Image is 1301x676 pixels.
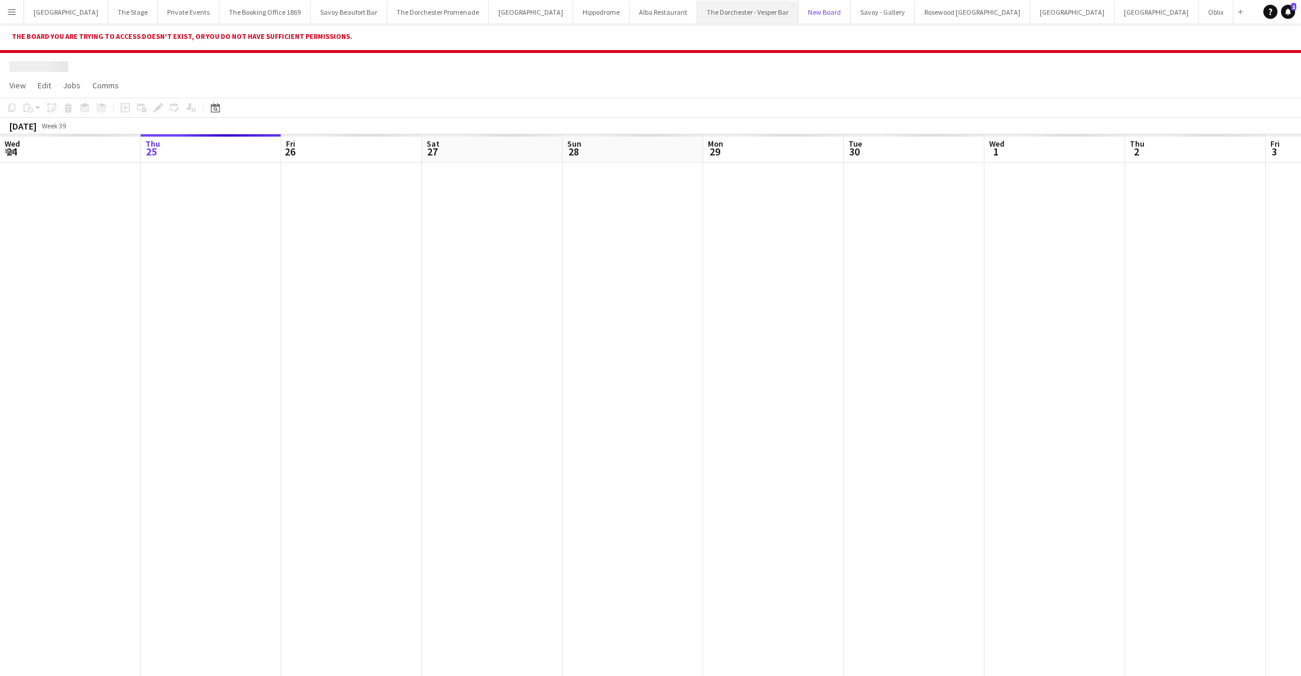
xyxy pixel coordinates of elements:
button: The Booking Office 1869 [219,1,311,24]
span: Week 39 [39,121,68,130]
button: The Stage [108,1,158,24]
button: [GEOGRAPHIC_DATA] [489,1,573,24]
a: 1 [1281,5,1295,19]
span: Thu [1130,138,1144,149]
span: 28 [565,145,581,158]
span: Fri [1270,138,1280,149]
span: 29 [706,145,723,158]
a: Edit [33,78,56,93]
span: Wed [5,138,20,149]
span: 27 [425,145,440,158]
span: 1 [987,145,1004,158]
span: Sun [567,138,581,149]
span: 25 [144,145,160,158]
div: [DATE] [9,120,36,132]
button: [GEOGRAPHIC_DATA] [1114,1,1199,24]
button: Alba Restaurant [630,1,697,24]
span: 3 [1269,145,1280,158]
button: Savoy - Gallery [851,1,915,24]
button: [GEOGRAPHIC_DATA] [24,1,108,24]
span: 1 [1291,3,1296,11]
button: The Dorchester Promenade [387,1,489,24]
span: 30 [847,145,862,158]
span: 26 [284,145,295,158]
span: Jobs [63,80,81,91]
button: The Dorchester - Vesper Bar [697,1,798,24]
button: Private Events [158,1,219,24]
span: Tue [849,138,862,149]
button: Savoy Beaufort Bar [311,1,387,24]
span: Edit [38,80,51,91]
a: View [5,78,31,93]
button: New Board [798,1,851,24]
span: 24 [3,145,20,158]
span: Sat [427,138,440,149]
button: Hippodrome [573,1,630,24]
span: View [9,80,26,91]
span: Comms [92,80,119,91]
span: Fri [286,138,295,149]
a: Comms [88,78,124,93]
button: [GEOGRAPHIC_DATA] [1030,1,1114,24]
button: Oblix [1199,1,1233,24]
span: Wed [989,138,1004,149]
span: Thu [145,138,160,149]
span: Mon [708,138,723,149]
span: 2 [1128,145,1144,158]
button: Rosewood [GEOGRAPHIC_DATA] [915,1,1030,24]
a: Jobs [58,78,85,93]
